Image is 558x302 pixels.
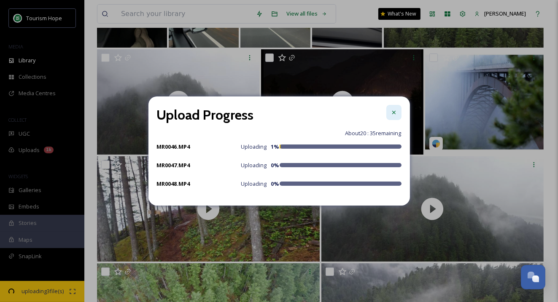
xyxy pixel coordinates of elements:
[521,265,545,289] button: Open Chat
[271,161,279,169] strong: 0 %
[271,143,279,150] strong: 1 %
[157,143,190,150] strong: MR0046.MP4
[157,161,190,169] strong: MR0047.MP4
[241,180,267,188] span: Uploading
[157,180,190,187] strong: MR0048.MP4
[345,129,402,137] span: About 20 : 35 remaining
[241,143,267,151] span: Uploading
[241,161,267,169] span: Uploading
[157,105,254,125] h2: Upload Progress
[271,180,279,187] strong: 0 %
